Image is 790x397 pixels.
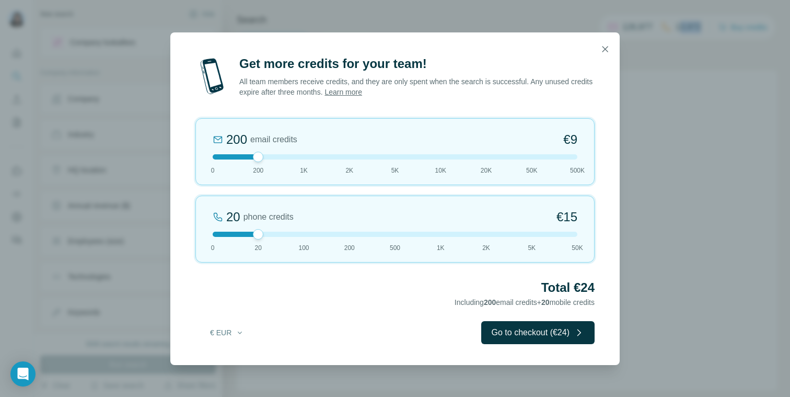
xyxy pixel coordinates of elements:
span: 200 [484,298,496,307]
span: 50K [526,166,537,175]
a: Learn more [324,88,362,96]
span: 20 [541,298,550,307]
span: 5K [391,166,399,175]
h2: Total €24 [195,279,595,296]
span: 20 [255,243,262,253]
button: Go to checkout (€24) [481,321,595,344]
span: 500 [390,243,400,253]
span: 500K [570,166,585,175]
span: Including email credits + mobile credits [455,298,595,307]
div: Open Intercom Messenger [10,361,36,387]
span: 100 [298,243,309,253]
span: 2K [482,243,490,253]
button: € EUR [203,323,251,342]
span: €15 [556,209,577,225]
span: phone credits [243,211,294,223]
span: 0 [211,243,215,253]
span: 50K [572,243,583,253]
span: 200 [344,243,355,253]
span: email credits [250,133,297,146]
img: mobile-phone [195,55,229,97]
span: 1K [300,166,308,175]
span: 1K [437,243,445,253]
span: 2K [345,166,353,175]
span: 20K [481,166,492,175]
span: 200 [253,166,263,175]
span: 0 [211,166,215,175]
div: 200 [226,131,247,148]
div: 20 [226,209,240,225]
span: €9 [563,131,577,148]
span: 5K [528,243,536,253]
p: All team members receive credits, and they are only spent when the search is successful. Any unus... [239,76,595,97]
span: 10K [435,166,446,175]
